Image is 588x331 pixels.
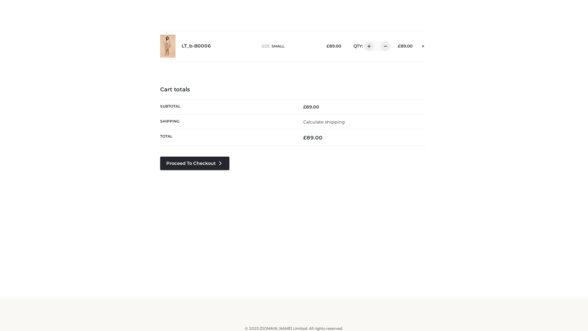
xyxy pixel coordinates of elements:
bdi: 89.00 [398,44,413,48]
a: LT_b-B0006 [182,43,211,49]
bdi: 89.00 [303,135,322,141]
th: Shipping [160,114,294,129]
span: £ [303,104,306,110]
a: Proceed to Checkout [160,157,229,170]
th: Subtotal [160,99,294,114]
span: SMALL [272,44,285,48]
th: Total [160,130,294,146]
span: £ [303,135,307,141]
p: size : [262,44,317,49]
h4: Cart totals [160,86,428,93]
span: £ [398,44,401,48]
a: Remove this item [419,41,428,49]
bdi: 89.00 [303,104,319,110]
bdi: 89.00 [326,44,341,48]
span: £ [326,44,329,48]
div: QTY: [347,41,388,51]
a: Calculate shipping [303,119,345,125]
